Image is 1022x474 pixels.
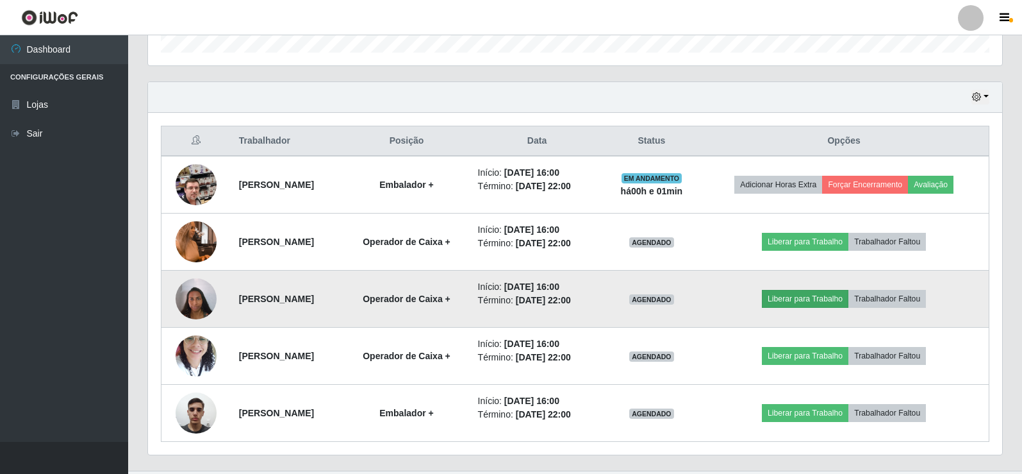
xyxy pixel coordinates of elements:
img: 1699551411830.jpeg [176,385,217,440]
time: [DATE] 22:00 [516,409,571,419]
button: Avaliação [908,176,953,194]
span: EM ANDAMENTO [622,173,682,183]
strong: Embalador + [379,408,433,418]
strong: Operador de Caixa + [363,294,450,304]
strong: Operador de Caixa + [363,237,450,247]
li: Término: [478,294,597,307]
time: [DATE] 22:00 [516,295,571,305]
button: Trabalhador Faltou [848,233,926,251]
img: CoreUI Logo [21,10,78,26]
button: Trabalhador Faltou [848,347,926,365]
li: Início: [478,394,597,408]
li: Início: [478,166,597,180]
li: Início: [478,223,597,237]
li: Início: [478,337,597,351]
span: AGENDADO [629,409,674,419]
img: 1699235527028.jpeg [176,148,217,221]
th: Status [604,126,699,157]
button: Adicionar Horas Extra [734,176,822,194]
time: [DATE] 22:00 [516,352,571,362]
span: AGENDADO [629,237,674,248]
span: AGENDADO [629,294,674,305]
time: [DATE] 16:00 [504,396,559,406]
th: Trabalhador [231,126,343,157]
span: AGENDADO [629,351,674,362]
li: Término: [478,180,597,193]
time: [DATE] 16:00 [504,167,559,178]
li: Término: [478,351,597,364]
li: Término: [478,408,597,421]
th: Opções [699,126,989,157]
strong: [PERSON_NAME] [239,351,314,361]
strong: [PERSON_NAME] [239,294,314,304]
strong: [PERSON_NAME] [239,237,314,247]
strong: Embalador + [379,180,433,190]
time: [DATE] 22:00 [516,238,571,248]
button: Trabalhador Faltou [848,290,926,308]
strong: há 00 h e 01 min [621,186,683,196]
li: Início: [478,280,597,294]
time: [DATE] 16:00 [504,282,559,292]
time: [DATE] 16:00 [504,339,559,349]
time: [DATE] 16:00 [504,224,559,235]
button: Forçar Encerramento [822,176,908,194]
th: Posição [343,126,470,157]
img: 1664803341239.jpeg [176,271,217,326]
button: Liberar para Trabalho [762,404,848,422]
li: Término: [478,237,597,250]
img: 1739952008601.jpeg [176,328,217,383]
button: Trabalhador Faltou [848,404,926,422]
button: Liberar para Trabalho [762,233,848,251]
strong: Operador de Caixa + [363,351,450,361]
img: 1740599758812.jpeg [176,205,217,278]
time: [DATE] 22:00 [516,181,571,191]
strong: [PERSON_NAME] [239,408,314,418]
strong: [PERSON_NAME] [239,180,314,190]
button: Liberar para Trabalho [762,347,848,365]
button: Liberar para Trabalho [762,290,848,308]
th: Data [470,126,604,157]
